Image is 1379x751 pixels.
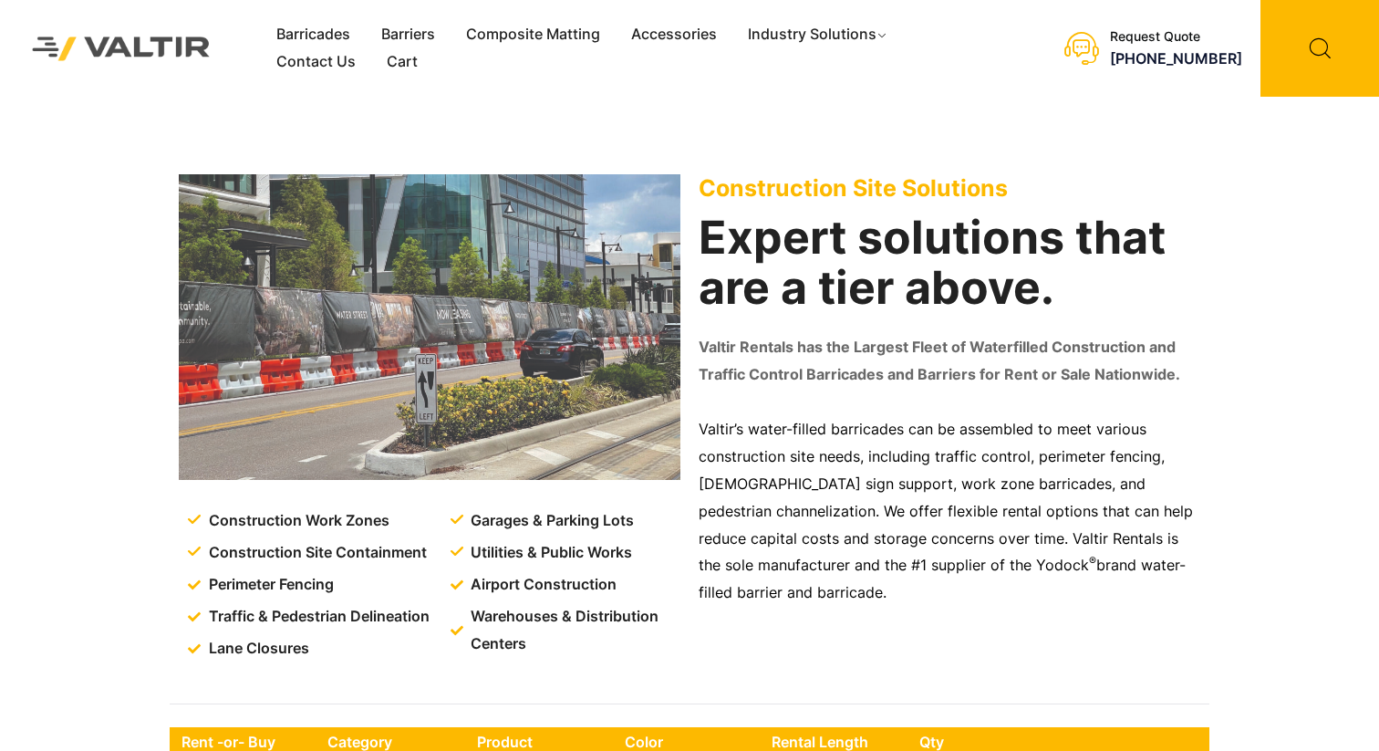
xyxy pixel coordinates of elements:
span: Lane Closures [204,635,309,662]
a: Cart [371,48,433,76]
span: Warehouses & Distribution Centers [466,603,684,658]
p: Valtir’s water-filled barricades can be assembled to meet various construction site needs, includ... [699,416,1200,607]
div: Request Quote [1110,29,1242,45]
span: Perimeter Fencing [204,571,334,599]
a: Composite Matting [451,21,616,48]
span: Construction Site Containment [204,539,427,567]
img: Valtir Rentals [14,18,229,79]
sup: ® [1089,554,1096,568]
h2: Expert solutions that are a tier above. [699,213,1200,313]
a: Contact Us [261,48,371,76]
p: Construction Site Solutions [699,174,1200,202]
a: Barriers [366,21,451,48]
span: Construction Work Zones [204,507,389,535]
span: Airport Construction [466,571,617,599]
a: Accessories [616,21,732,48]
p: Valtir Rentals has the Largest Fleet of Waterfilled Construction and Traffic Control Barricades a... [699,334,1200,389]
span: Garages & Parking Lots [466,507,634,535]
a: [PHONE_NUMBER] [1110,49,1242,68]
a: Industry Solutions [732,21,905,48]
a: Barricades [261,21,366,48]
span: Utilities & Public Works [466,539,632,567]
span: Traffic & Pedestrian Delineation [204,603,430,631]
